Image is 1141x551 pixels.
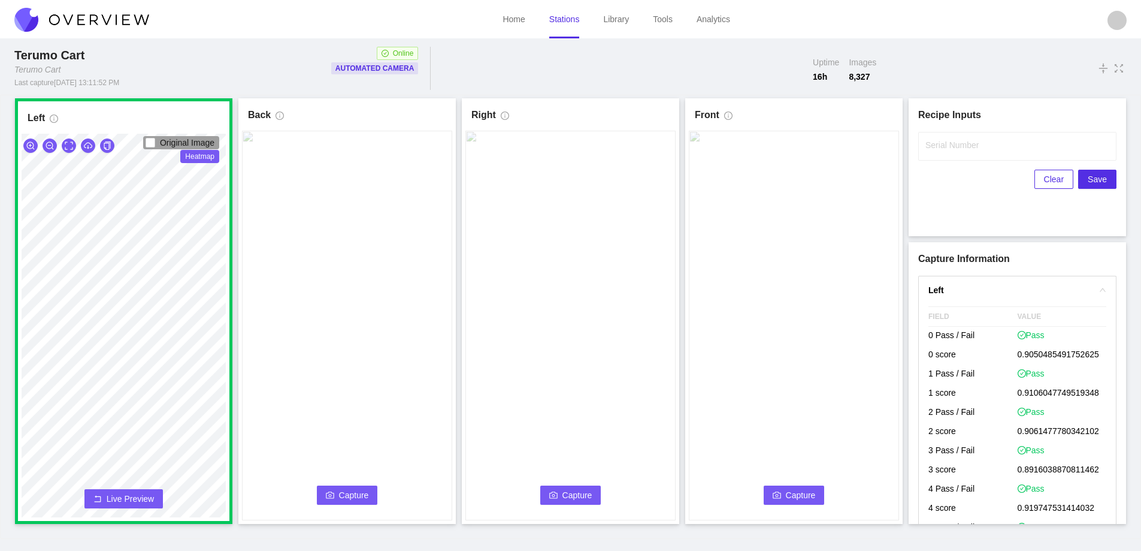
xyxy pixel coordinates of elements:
[928,307,1018,326] span: FIELD
[928,365,1018,384] p: 1 Pass / Fail
[925,139,979,151] label: Serial Number
[1018,329,1045,341] span: Pass
[1018,331,1026,339] span: check-circle
[695,108,719,122] h1: Front
[928,519,1018,538] p: 5 Pass / Fail
[1018,423,1107,442] p: 0.9061477780342102
[603,14,629,24] a: Library
[1034,170,1073,189] button: Clear
[1018,499,1107,519] p: 0.919747531414032
[928,423,1018,442] p: 2 score
[1098,61,1109,76] span: vertical-align-middle
[1113,62,1124,75] span: fullscreen
[326,491,334,501] span: camera
[160,138,214,147] span: Original Image
[1018,346,1107,365] p: 0.9050485491752625
[501,112,509,125] span: info-circle
[317,486,378,505] button: cameraCapture
[1018,368,1045,380] span: Pass
[50,115,58,128] span: info-circle
[1044,173,1064,186] span: Clear
[1088,173,1107,186] span: Save
[62,138,76,153] button: expand
[918,252,1116,266] h1: Capture Information
[928,461,1018,480] p: 3 score
[393,47,414,59] span: Online
[14,49,84,62] span: Terumo Cart
[813,71,839,83] span: 16 h
[503,14,525,24] a: Home
[549,14,580,24] a: Stations
[1018,406,1045,418] span: Pass
[335,62,414,74] p: Automated Camera
[28,111,45,125] h1: Left
[103,141,111,151] span: copy
[93,495,102,504] span: rollback
[773,491,781,501] span: camera
[43,138,57,153] button: zoom-out
[928,327,1018,346] p: 0 Pass / Fail
[849,56,876,68] span: Images
[928,442,1018,461] p: 3 Pass / Fail
[928,346,1018,365] p: 0 score
[65,141,73,151] span: expand
[928,384,1018,404] p: 1 score
[1018,384,1107,404] p: 0.9106047749519348
[23,138,38,153] button: zoom-in
[918,108,1116,122] h1: Recipe Inputs
[1018,446,1026,454] span: check-circle
[26,141,35,151] span: zoom-in
[540,486,601,505] button: cameraCapture
[14,78,119,88] div: Last capture [DATE] 13:11:52 PM
[928,404,1018,423] p: 2 Pass / Fail
[1018,444,1045,456] span: Pass
[697,14,730,24] a: Analytics
[1018,483,1045,495] span: Pass
[276,112,284,125] span: info-circle
[382,50,389,57] span: check-circle
[14,64,60,76] div: Terumo Cart
[549,491,558,501] span: camera
[928,284,1092,297] h4: Left
[248,108,271,122] h1: Back
[100,138,114,153] button: copy
[562,489,592,502] span: Capture
[786,489,816,502] span: Capture
[1018,369,1026,378] span: check-circle
[813,56,839,68] span: Uptime
[1018,521,1045,533] span: Pass
[1018,523,1026,531] span: check-circle
[764,486,825,505] button: cameraCapture
[1018,484,1026,493] span: check-circle
[107,493,154,505] span: Live Preview
[928,499,1018,519] p: 4 score
[1018,408,1026,416] span: check-circle
[14,47,89,64] div: Terumo Cart
[84,489,163,508] button: rollbackLive Preview
[339,489,369,502] span: Capture
[1099,287,1106,294] span: right
[724,112,733,125] span: info-circle
[653,14,673,24] a: Tools
[84,141,92,151] span: cloud-download
[81,138,95,153] button: cloud-download
[928,480,1018,499] p: 4 Pass / Fail
[180,150,219,163] span: Heatmap
[1078,170,1116,189] button: Save
[849,71,876,83] span: 8,327
[1018,461,1107,480] p: 0.8916038870811462
[14,8,149,32] img: Overview
[1018,307,1107,326] span: VALUE
[471,108,496,122] h1: Right
[919,276,1116,304] div: rightLeft
[46,141,54,151] span: zoom-out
